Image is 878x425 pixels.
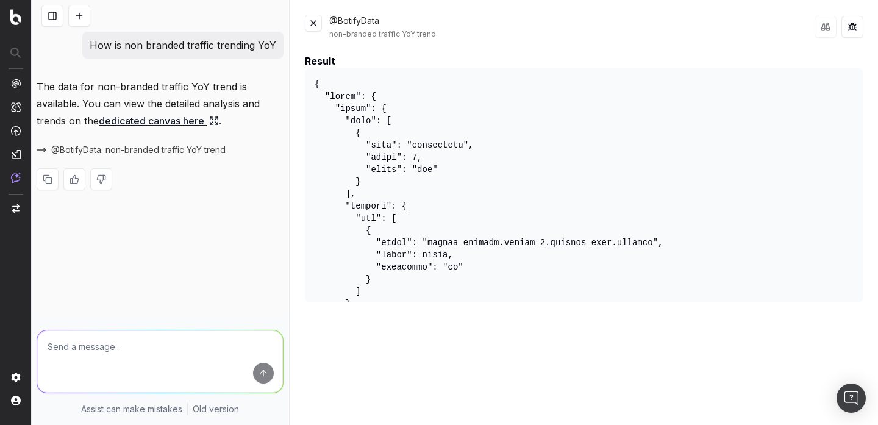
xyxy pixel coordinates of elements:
[51,144,226,156] span: @BotifyData: non-branded traffic YoY trend
[90,37,276,54] p: How is non branded traffic trending YoY
[81,403,182,415] p: Assist can make mistakes
[305,54,863,68] div: Result
[99,112,219,129] a: dedicated canvas here
[11,102,21,112] img: Intelligence
[37,144,240,156] button: @BotifyData: non-branded traffic YoY trend
[329,15,815,39] div: @BotifyData
[37,78,284,129] p: The data for non-branded traffic YoY trend is available. You can view the detailed analysis and t...
[193,403,239,415] a: Old version
[11,126,21,136] img: Activation
[11,173,21,183] img: Assist
[11,396,21,405] img: My account
[305,68,863,302] pre: { "lorem": { "ipsum": { "dolo": [ { "sita": "consectetu", "adipi": 7, "elits": "doe" } ], "tempor...
[10,9,21,25] img: Botify logo
[329,29,815,39] div: non-branded traffic YoY trend
[837,384,866,413] div: Open Intercom Messenger
[12,204,20,213] img: Switch project
[11,149,21,159] img: Studio
[11,79,21,88] img: Analytics
[11,373,21,382] img: Setting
